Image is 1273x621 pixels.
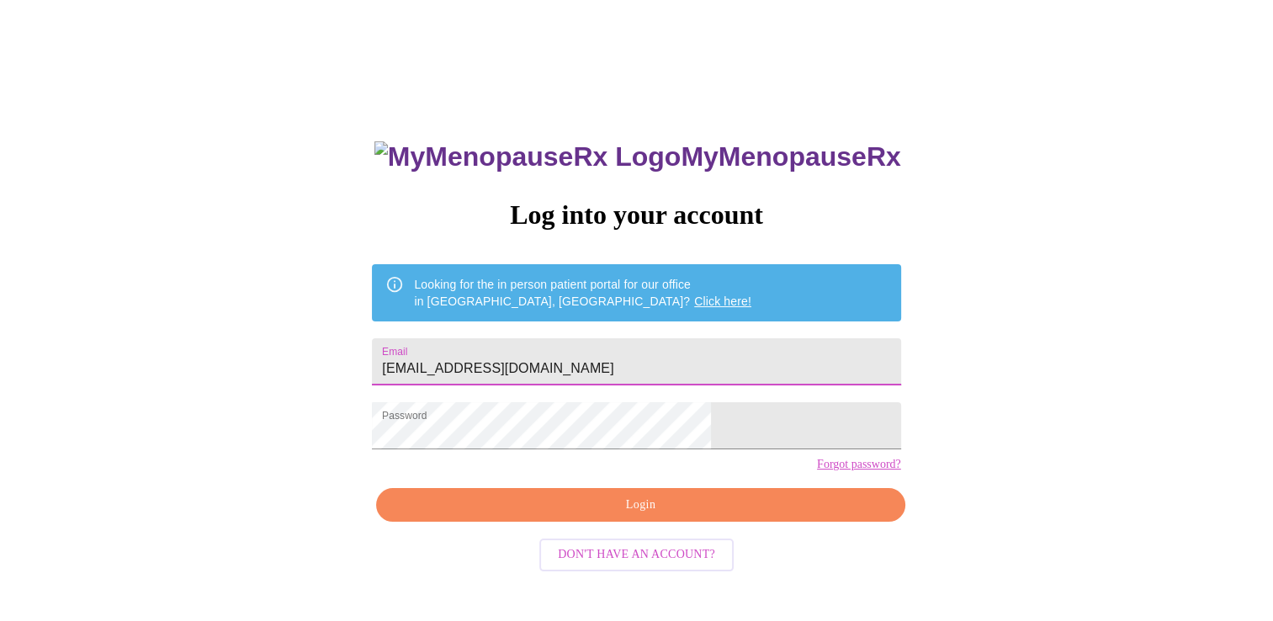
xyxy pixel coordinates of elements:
[414,269,751,316] div: Looking for the in person patient portal for our office in [GEOGRAPHIC_DATA], [GEOGRAPHIC_DATA]?
[374,141,901,172] h3: MyMenopauseRx
[535,546,738,560] a: Don't have an account?
[374,141,681,172] img: MyMenopauseRx Logo
[376,488,904,523] button: Login
[372,199,900,231] h3: Log into your account
[539,539,734,571] button: Don't have an account?
[395,495,885,516] span: Login
[694,295,751,308] a: Click here!
[817,458,901,471] a: Forgot password?
[558,544,715,565] span: Don't have an account?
